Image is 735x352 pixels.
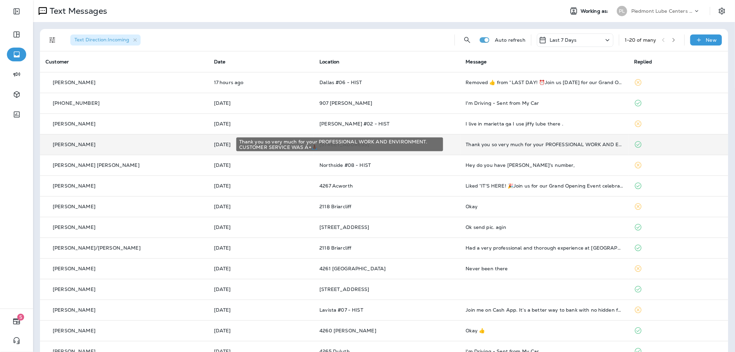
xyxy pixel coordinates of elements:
[214,204,309,209] p: Aug 22, 2025 08:41 AM
[214,245,309,251] p: Aug 21, 2025 05:48 PM
[53,245,141,251] p: [PERSON_NAME]/[PERSON_NAME]
[319,307,363,313] span: Lavista #07 - HIST
[214,80,309,85] p: Aug 24, 2025 04:01 PM
[319,79,362,86] span: Dallas #06 - HIST
[214,142,309,147] p: Aug 22, 2025 04:08 PM
[466,266,623,271] div: Never been there
[466,59,487,65] span: Message
[466,307,623,313] div: Join me on Cash App. It’s a better way to bank with no hidden fees. Use my code KWFV9MW to get a ...
[617,6,627,16] div: PL
[53,142,95,147] p: [PERSON_NAME]
[53,183,95,189] p: [PERSON_NAME]
[7,314,26,328] button: 5
[495,37,525,43] p: Auto refresh
[466,162,623,168] div: Hey do you have Carla's number,
[214,162,309,168] p: Aug 22, 2025 12:39 PM
[466,121,623,127] div: I live in marietta ga I use jiffy lube there .
[460,33,474,47] button: Search Messages
[319,162,371,168] span: Northside #08 - HIST
[706,37,717,43] p: New
[319,265,386,272] span: 4261 [GEOGRAPHIC_DATA]
[214,100,309,106] p: Aug 23, 2025 05:17 PM
[319,203,351,210] span: 2118 Briarcliff
[319,100,372,106] span: 907 [PERSON_NAME]
[214,183,309,189] p: Aug 22, 2025 09:08 AM
[319,245,351,251] span: 2118 Briarcliff
[466,100,623,106] div: I'm Driving - Sent from My Car
[214,266,309,271] p: Aug 21, 2025 01:17 PM
[716,5,728,17] button: Settings
[53,224,95,230] p: [PERSON_NAME]
[214,286,309,292] p: Aug 21, 2025 11:13 AM
[45,59,69,65] span: Customer
[53,100,100,106] p: [PHONE_NUMBER]
[17,314,24,321] span: 5
[550,37,577,43] p: Last 7 Days
[466,224,623,230] div: Ok send pic. agin
[53,121,95,127] p: [PERSON_NAME]
[53,328,95,333] p: [PERSON_NAME]
[631,8,693,14] p: Piedmont Lube Centers LLC
[319,59,339,65] span: Location
[53,162,140,168] p: [PERSON_NAME] [PERSON_NAME]
[7,4,26,18] button: Expand Sidebar
[625,37,656,43] div: 1 - 20 of many
[581,8,610,14] span: Working as:
[214,307,309,313] p: Aug 20, 2025 04:49 PM
[53,204,95,209] p: [PERSON_NAME]
[466,183,623,189] div: Liked “IT'S HERE! 🎉Join us for our Grand Opening Event celebration in Acworth TODAY and get 50% O...
[53,266,95,271] p: [PERSON_NAME]
[319,224,369,230] span: [STREET_ADDRESS]
[319,286,369,292] span: [STREET_ADDRESS]
[466,245,623,251] div: Had a very professional and thorough experience at Jiffy Lube. Staff were very informative, helpf...
[214,59,226,65] span: Date
[53,307,95,313] p: [PERSON_NAME]
[466,142,623,147] div: Thank you so very much for your PROFESSIONAL WORK AND ENVIRONMENT. CUSTOMER SERVICE WAS A+🙏🏿
[214,224,309,230] p: Aug 22, 2025 08:29 AM
[319,328,376,334] span: 4260 [PERSON_NAME]
[53,80,95,85] p: [PERSON_NAME]
[466,204,623,209] div: Okay
[466,80,623,85] div: Removed ‌👍‌ from “ LAST DAY! ⏰Join us TODAY for our Grand Opening Event at our new store in Acwor...
[466,328,623,333] div: Okay 👍
[53,286,95,292] p: [PERSON_NAME]
[45,33,59,47] button: Filters
[70,34,141,46] div: Text Direction:Incoming
[214,328,309,333] p: Aug 19, 2025 07:10 PM
[236,138,443,151] div: Thank you so very much for your PROFESSIONAL WORK AND ENVIRONMENT. CUSTOMER SERVICE WAS A+🙏🏿
[634,59,652,65] span: Replied
[319,183,353,189] span: 4267 Acworth
[319,121,389,127] span: [PERSON_NAME] #02 - HIST
[214,121,309,127] p: Aug 23, 2025 10:23 AM
[47,6,107,16] p: Text Messages
[74,37,129,43] span: Text Direction : Incoming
